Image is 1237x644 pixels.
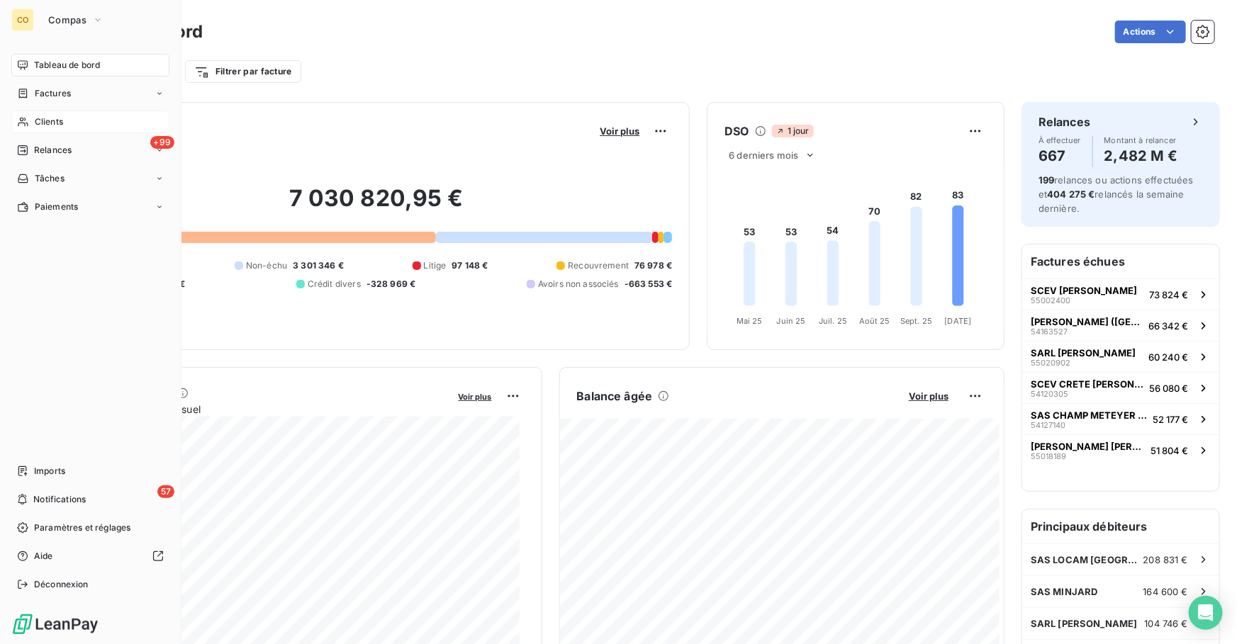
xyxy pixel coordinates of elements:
span: [PERSON_NAME] ([GEOGRAPHIC_DATA]) [1031,316,1143,327]
span: Non-échu [246,259,287,272]
h4: 667 [1039,145,1081,167]
span: Montant à relancer [1104,136,1178,145]
span: 76 978 € [634,259,672,272]
span: 55018189 [1031,452,1066,461]
span: Paramètres et réglages [34,521,130,534]
span: Déconnexion [34,578,89,591]
span: Aide [34,550,53,563]
tspan: Juin 25 [777,316,806,326]
span: 404 275 € [1047,188,1095,200]
span: +99 [150,136,174,149]
span: Voir plus [909,390,948,402]
tspan: Juil. 25 [819,316,847,326]
tspan: Sept. 25 [900,316,932,326]
span: -328 969 € [366,278,416,290]
span: 55002400 [1031,296,1070,305]
h6: DSO [724,123,749,140]
button: SCEV CRETE [PERSON_NAME] ET FILS5412030556 080 € [1022,372,1219,403]
img: Logo LeanPay [11,613,99,635]
button: [PERSON_NAME] ([GEOGRAPHIC_DATA])5416352766 342 € [1022,310,1219,341]
button: Voir plus [905,390,953,402]
span: Tableau de bord [34,59,100,72]
span: -663 553 € [625,278,673,290]
span: Avoirs non associés [538,278,619,290]
button: Voir plus [595,125,644,137]
span: 208 831 € [1143,554,1188,565]
span: Litige [424,259,447,272]
span: SAS LOCAM [GEOGRAPHIC_DATA] [1031,554,1143,565]
span: 56 080 € [1149,383,1188,394]
span: Imports [34,465,65,478]
button: Filtrer par facture [185,60,301,83]
span: Factures [35,87,71,100]
span: SAS CHAMP METEYER P ET F [1031,409,1147,421]
span: Recouvrement [568,259,629,272]
tspan: Août 25 [859,316,890,326]
span: 97 148 € [452,259,488,272]
span: 199 [1039,174,1054,186]
span: 54127140 [1031,421,1065,429]
button: SCEV [PERSON_NAME]5500240073 824 € [1022,278,1219,310]
button: SARL [PERSON_NAME]5502090260 240 € [1022,341,1219,372]
span: 3 301 346 € [293,259,344,272]
span: Voir plus [600,125,639,137]
span: 51 804 € [1151,445,1188,456]
span: 54120305 [1031,390,1068,398]
span: Voir plus [459,392,492,402]
a: Aide [11,545,169,567]
h6: Relances [1039,113,1090,130]
span: Crédit divers [308,278,361,290]
span: Chiffre d'affaires mensuel [80,402,449,417]
span: 52 177 € [1153,414,1188,425]
button: [PERSON_NAME] [PERSON_NAME]5501818951 804 € [1022,434,1219,465]
span: 6 derniers mois [729,149,798,161]
span: SARL [PERSON_NAME] [1031,618,1138,629]
button: Actions [1115,21,1186,43]
h6: Principaux débiteurs [1022,509,1219,543]
span: Relances [34,144,72,157]
span: 1 jour [772,125,814,137]
h4: 2,482 M € [1104,145,1178,167]
div: Open Intercom Messenger [1189,596,1223,630]
span: SAS MINJARD [1031,586,1098,597]
span: 164 600 € [1143,586,1188,597]
span: 54163527 [1031,327,1068,336]
h6: Balance âgée [577,388,653,405]
span: SCEV [PERSON_NAME] [1031,285,1137,296]
button: Voir plus [454,390,496,402]
div: CO [11,9,34,31]
tspan: [DATE] [945,316,972,326]
span: relances ou actions effectuées et relancés la semaine dernière. [1039,174,1194,214]
span: 104 746 € [1145,618,1188,629]
span: SARL [PERSON_NAME] [1031,347,1136,358]
span: À effectuer [1039,136,1081,145]
span: 55020902 [1031,358,1070,367]
span: SCEV CRETE [PERSON_NAME] ET FILS [1031,378,1143,390]
span: Clients [35,115,63,128]
span: Notifications [33,493,86,506]
span: Compas [48,14,86,26]
span: 57 [157,485,174,498]
span: 73 824 € [1149,289,1188,300]
button: SAS CHAMP METEYER P ET F5412714052 177 € [1022,403,1219,434]
span: Paiements [35,200,78,213]
span: [PERSON_NAME] [PERSON_NAME] [1031,441,1145,452]
tspan: Mai 25 [737,316,763,326]
span: 60 240 € [1148,351,1188,363]
span: 66 342 € [1148,320,1188,332]
span: Tâches [35,172,65,185]
h6: Factures échues [1022,244,1219,278]
h2: 7 030 820,95 € [80,184,672,227]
